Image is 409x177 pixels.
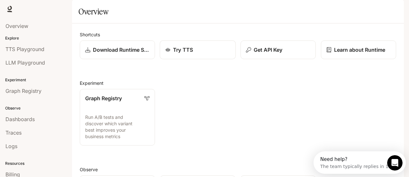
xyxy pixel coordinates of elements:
[78,5,108,18] h1: Overview
[241,40,316,59] button: Get API Key
[3,3,97,20] div: Open Intercom Messenger
[85,114,150,140] p: Run A/B tests and discover which variant best improves your business metrics
[387,155,403,171] iframe: Intercom live chat
[80,40,155,59] a: Download Runtime SDK
[80,80,396,86] h2: Experiment
[80,89,155,146] a: Graph RegistryRun A/B tests and discover which variant best improves your business metrics
[314,151,406,174] iframe: Intercom live chat discovery launcher
[7,5,78,11] div: Need help?
[80,31,396,38] h2: Shortcuts
[160,40,236,59] a: Try TTS
[85,94,122,102] p: Graph Registry
[80,166,396,173] h2: Observe
[173,46,193,54] p: Try TTS
[321,40,396,59] a: Learn about Runtime
[93,46,150,54] p: Download Runtime SDK
[334,46,385,54] p: Learn about Runtime
[7,11,78,17] div: The team typically replies in 1d
[254,46,282,54] p: Get API Key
